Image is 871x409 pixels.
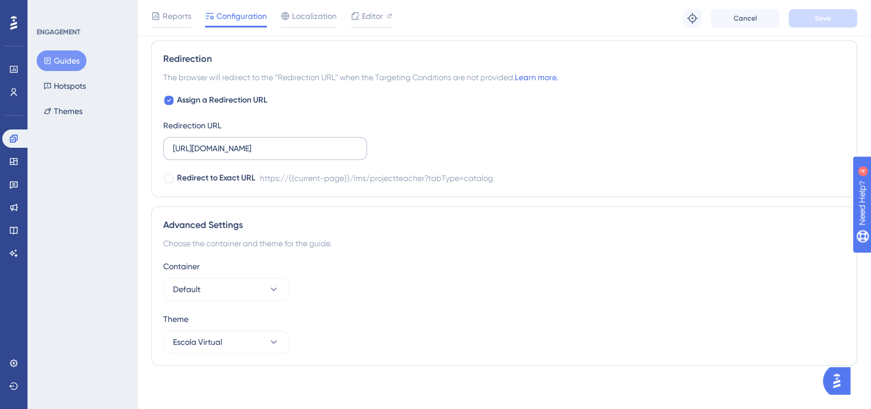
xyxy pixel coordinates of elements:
button: Guides [37,50,86,71]
span: Escola Virtual [173,335,222,349]
button: Save [789,9,857,27]
div: ENGAGEMENT [37,27,80,37]
div: Advanced Settings [163,218,845,232]
a: Learn more. [515,73,558,82]
div: Redirection [163,52,845,66]
span: Configuration [216,9,267,23]
span: Default [173,282,200,296]
div: https://{{current-page}}/lms/projectteacher?tabType=catalog [260,171,493,185]
span: Editor [362,9,383,23]
span: Need Help? [27,3,72,17]
button: Cancel [711,9,779,27]
span: Localization [292,9,337,23]
span: Save [815,14,831,23]
span: Assign a Redirection URL [177,93,267,107]
span: Redirect to Exact URL [177,171,255,185]
button: Escola Virtual [163,331,289,353]
iframe: UserGuiding AI Assistant Launcher [823,364,857,398]
div: Theme [163,312,845,326]
div: Choose the container and theme for the guide. [163,237,845,250]
span: The browser will redirect to the “Redirection URL” when the Targeting Conditions are not provided. [163,70,558,84]
button: Default [163,278,289,301]
div: Redirection URL [163,119,222,132]
div: Container [163,259,845,273]
div: 4 [80,6,83,15]
input: https://www.example.com/ [173,142,357,155]
span: Reports [163,9,191,23]
button: Hotspots [37,76,93,96]
button: Themes [37,101,89,121]
span: Cancel [734,14,757,23]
